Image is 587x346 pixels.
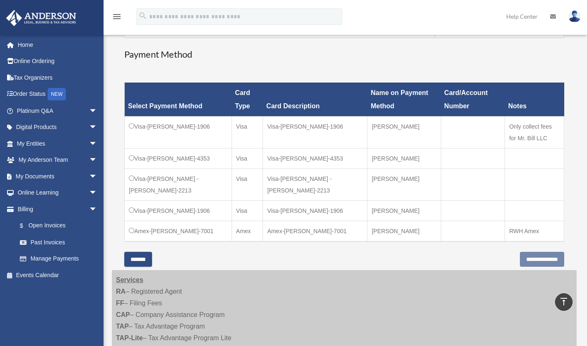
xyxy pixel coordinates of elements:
strong: CAP [116,311,130,318]
td: Only collect fees for Mr. Bill LLC [505,116,564,148]
th: Select Payment Method [125,83,232,116]
a: My Anderson Teamarrow_drop_down [6,152,110,168]
a: Home [6,37,110,53]
strong: TAP-Lite [116,334,143,341]
span: arrow_drop_down [89,152,106,169]
i: search [138,11,147,20]
td: Amex-[PERSON_NAME]-7001 [263,221,367,241]
td: Visa-[PERSON_NAME] -[PERSON_NAME]-2213 [125,168,232,200]
td: [PERSON_NAME] [367,221,441,241]
span: arrow_drop_down [89,185,106,202]
td: Visa-[PERSON_NAME]-4353 [125,148,232,168]
a: My Documentsarrow_drop_down [6,168,110,185]
i: menu [112,12,122,22]
td: Visa-[PERSON_NAME]-1906 [125,116,232,148]
a: vertical_align_top [555,293,573,311]
a: Events Calendar [6,267,110,283]
a: Past Invoices [12,234,106,251]
td: Visa-[PERSON_NAME]-1906 [263,200,367,221]
span: arrow_drop_down [89,168,106,185]
td: Visa-[PERSON_NAME]-4353 [263,148,367,168]
span: $ [24,221,29,231]
img: User Pic [568,10,581,22]
td: Visa [232,148,263,168]
td: [PERSON_NAME] [367,116,441,148]
a: Platinum Q&Aarrow_drop_down [6,102,110,119]
strong: RA [116,288,126,295]
img: Anderson Advisors Platinum Portal [4,10,79,26]
td: Amex-[PERSON_NAME]-7001 [125,221,232,241]
td: Amex [232,221,263,241]
td: [PERSON_NAME] [367,168,441,200]
td: Visa-[PERSON_NAME]-1906 [125,200,232,221]
a: Order StatusNEW [6,86,110,103]
a: My Entitiesarrow_drop_down [6,135,110,152]
td: [PERSON_NAME] [367,148,441,168]
span: arrow_drop_down [89,102,106,119]
span: arrow_drop_down [89,119,106,136]
th: Card Type [232,83,263,116]
th: Name on Payment Method [367,83,441,116]
div: NEW [48,88,66,100]
a: Billingarrow_drop_down [6,201,106,217]
span: arrow_drop_down [89,135,106,152]
td: Visa [232,168,263,200]
strong: TAP [116,323,129,330]
a: menu [112,15,122,22]
span: arrow_drop_down [89,201,106,218]
a: Digital Productsarrow_drop_down [6,119,110,136]
a: Online Learningarrow_drop_down [6,185,110,201]
td: RWH Amex [505,221,564,241]
td: [PERSON_NAME] [367,200,441,221]
h3: Payment Method [124,48,564,61]
a: $Open Invoices [12,217,101,234]
a: Online Ordering [6,53,110,70]
i: vertical_align_top [559,297,569,307]
td: Visa [232,116,263,148]
td: Visa-[PERSON_NAME]-1906 [263,116,367,148]
th: Card Description [263,83,367,116]
th: Card/Account Number [441,83,505,116]
th: Notes [505,83,564,116]
td: Visa-[PERSON_NAME] -[PERSON_NAME]-2213 [263,168,367,200]
a: Tax Organizers [6,69,110,86]
strong: Services [116,276,143,283]
td: Visa [232,200,263,221]
strong: FF [116,300,124,307]
a: Manage Payments [12,251,106,267]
